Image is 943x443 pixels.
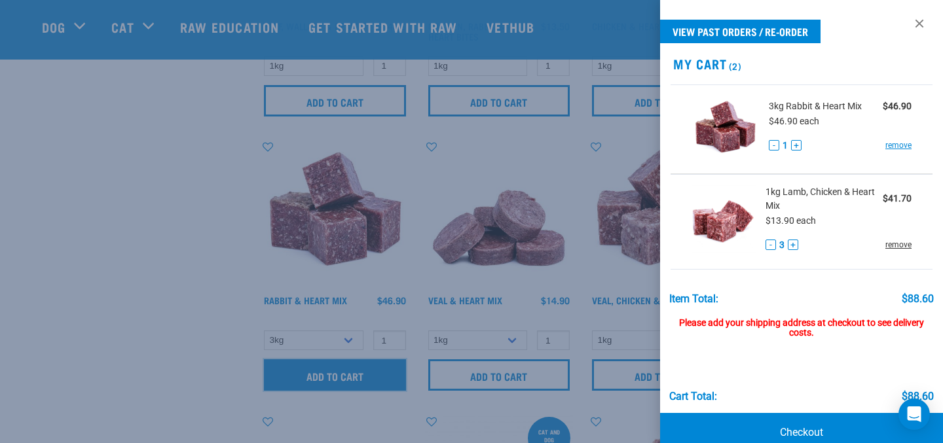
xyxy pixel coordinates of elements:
a: remove [885,139,912,151]
div: $88.60 [902,293,934,305]
a: remove [885,239,912,251]
strong: $46.90 [883,101,912,111]
button: + [791,140,802,151]
span: (2) [727,63,742,68]
img: Rabbit & Heart Mix [692,96,759,163]
button: + [788,239,798,250]
span: 3kg Rabbit & Heart Mix [769,99,862,113]
button: - [769,140,779,151]
button: - [766,239,776,250]
img: Lamb, Chicken & Heart Mix [692,185,756,253]
div: $88.60 [902,391,934,402]
div: Please add your shipping address at checkout to see delivery costs. [669,305,934,339]
span: 3 [779,238,785,252]
div: Open Intercom Messenger [898,399,930,430]
span: 1kg Lamb, Chicken & Heart Mix [766,185,883,213]
strong: $41.70 [883,193,912,204]
h2: My Cart [660,56,943,71]
span: $13.90 each [766,215,816,226]
span: $46.90 each [769,116,819,126]
a: View past orders / re-order [660,20,821,43]
div: Cart total: [669,391,717,402]
div: Item Total: [669,293,718,305]
span: 1 [783,139,788,152]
